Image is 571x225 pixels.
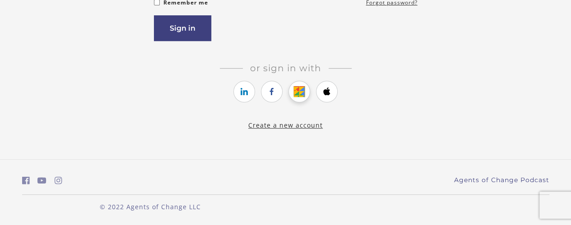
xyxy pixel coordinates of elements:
a: Create a new account [248,121,323,129]
a: https://courses.thinkific.com/users/auth/facebook?ss%5Breferral%5D=&ss%5Buser_return_to%5D=&ss%5B... [261,81,283,102]
a: https://www.instagram.com/agentsofchangeprep/ (Open in a new window) [55,174,62,187]
a: https://courses.thinkific.com/users/auth/google?ss%5Breferral%5D=&ss%5Buser_return_to%5D=&ss%5Bvi... [288,81,310,102]
button: Sign in [154,15,211,41]
p: © 2022 Agents of Change LLC [22,202,279,211]
i: https://www.facebook.com/groups/aswbtestprep (Open in a new window) [22,176,30,185]
a: https://courses.thinkific.com/users/auth/apple?ss%5Breferral%5D=&ss%5Buser_return_to%5D=&ss%5Bvis... [316,81,338,102]
i: https://www.instagram.com/agentsofchangeprep/ (Open in a new window) [55,176,62,185]
a: https://www.youtube.com/c/AgentsofChangeTestPrepbyMeaganMitchell (Open in a new window) [37,174,46,187]
a: Agents of Change Podcast [454,175,549,185]
a: https://www.facebook.com/groups/aswbtestprep (Open in a new window) [22,174,30,187]
a: https://courses.thinkific.com/users/auth/linkedin?ss%5Breferral%5D=&ss%5Buser_return_to%5D=&ss%5B... [233,81,255,102]
span: Or sign in with [243,63,329,73]
i: https://www.youtube.com/c/AgentsofChangeTestPrepbyMeaganMitchell (Open in a new window) [37,176,46,185]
